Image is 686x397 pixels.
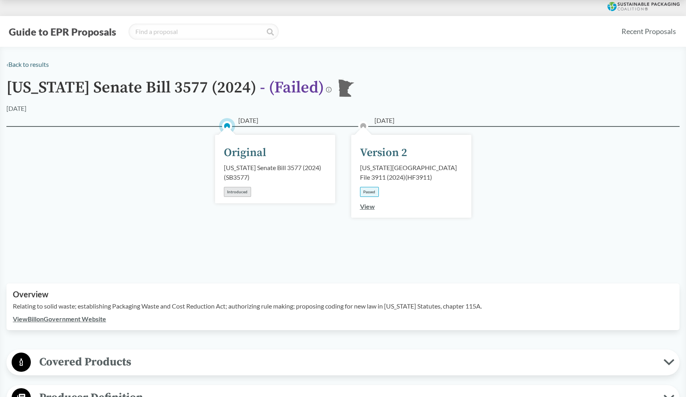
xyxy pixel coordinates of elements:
[13,290,673,299] h2: Overview
[6,25,119,38] button: Guide to EPR Proposals
[224,144,266,161] div: Original
[13,301,673,311] p: Relating to solid waste; establishing Packaging Waste and Cost Reduction Act; authorizing rule ma...
[31,353,664,371] span: Covered Products
[6,60,49,68] a: ‹Back to results
[9,352,677,373] button: Covered Products
[6,104,26,113] div: [DATE]
[374,116,394,125] span: [DATE]
[224,163,326,182] div: [US_STATE] Senate Bill 3577 (2024) ( SB3577 )
[360,144,407,161] div: Version 2
[260,78,324,98] span: - ( Failed )
[360,203,375,210] a: View
[238,116,258,125] span: [DATE]
[13,315,106,323] a: ViewBillonGovernment Website
[360,187,379,197] div: Passed
[224,187,251,197] div: Introduced
[360,163,463,182] div: [US_STATE][GEOGRAPHIC_DATA] File 3911 (2024) ( HF3911 )
[618,22,680,40] a: Recent Proposals
[129,24,279,40] input: Find a proposal
[6,79,324,104] h1: [US_STATE] Senate Bill 3577 (2024)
